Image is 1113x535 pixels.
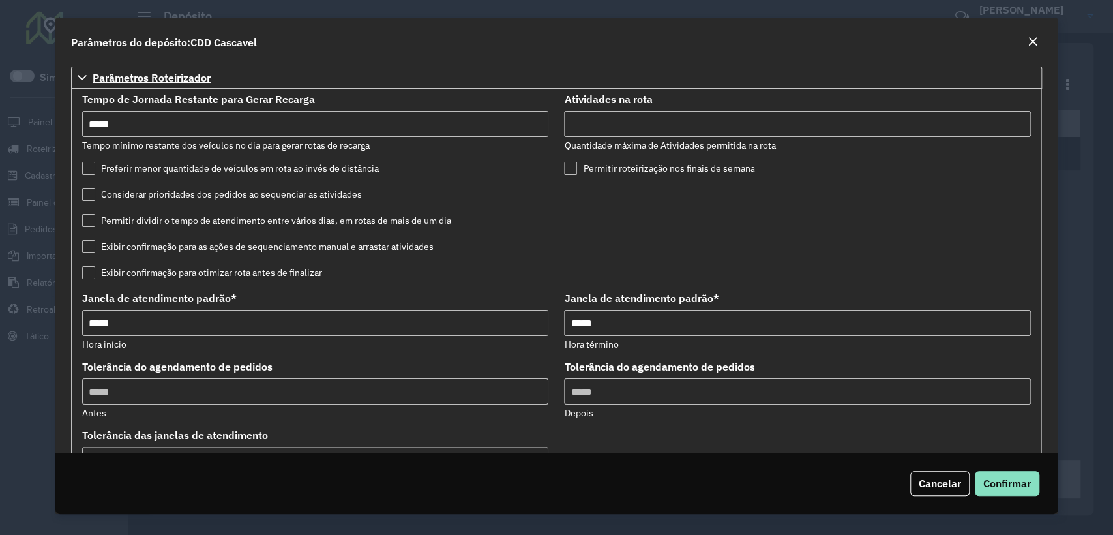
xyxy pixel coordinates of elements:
label: Janela de atendimento padrão [82,290,237,306]
label: Atividades na rota [564,91,652,107]
small: Tempo mínimo restante dos veículos no dia para gerar rotas de recarga [82,140,370,151]
label: Considerar prioridades dos pedidos ao sequenciar as atividades [82,188,362,202]
button: Close [1024,34,1042,51]
a: Parâmetros Roteirizador [71,67,1041,89]
label: Permitir roteirização nos finais de semana [564,162,754,176]
label: Tolerância das janelas de atendimento [82,427,268,443]
span: Confirmar [983,477,1031,490]
button: Cancelar [910,471,970,496]
span: Parâmetros Roteirizador [93,72,211,83]
span: Cancelar [919,477,961,490]
label: Tolerância do agendamento de pedidos [82,359,273,374]
label: Tolerância do agendamento de pedidos [564,359,754,374]
h4: Parâmetros do depósito:CDD Cascavel [71,35,257,50]
em: Fechar [1028,37,1038,47]
label: Permitir dividir o tempo de atendimento entre vários dias, em rotas de mais de um dia [82,214,451,228]
small: Antes [82,407,106,419]
label: Tempo de Jornada Restante para Gerar Recarga [82,91,315,107]
label: Exibir confirmação para otimizar rota antes de finalizar [82,266,322,280]
button: Confirmar [975,471,1039,496]
small: Hora término [564,339,618,350]
small: Depois [564,407,593,419]
label: Exibir confirmação para as ações de sequenciamento manual e arrastar atividades [82,240,434,254]
small: Hora início [82,339,126,350]
label: Preferir menor quantidade de veículos em rota ao invés de distância [82,162,379,176]
label: Janela de atendimento padrão [564,290,719,306]
small: Quantidade máxima de Atividades permitida na rota [564,140,775,151]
